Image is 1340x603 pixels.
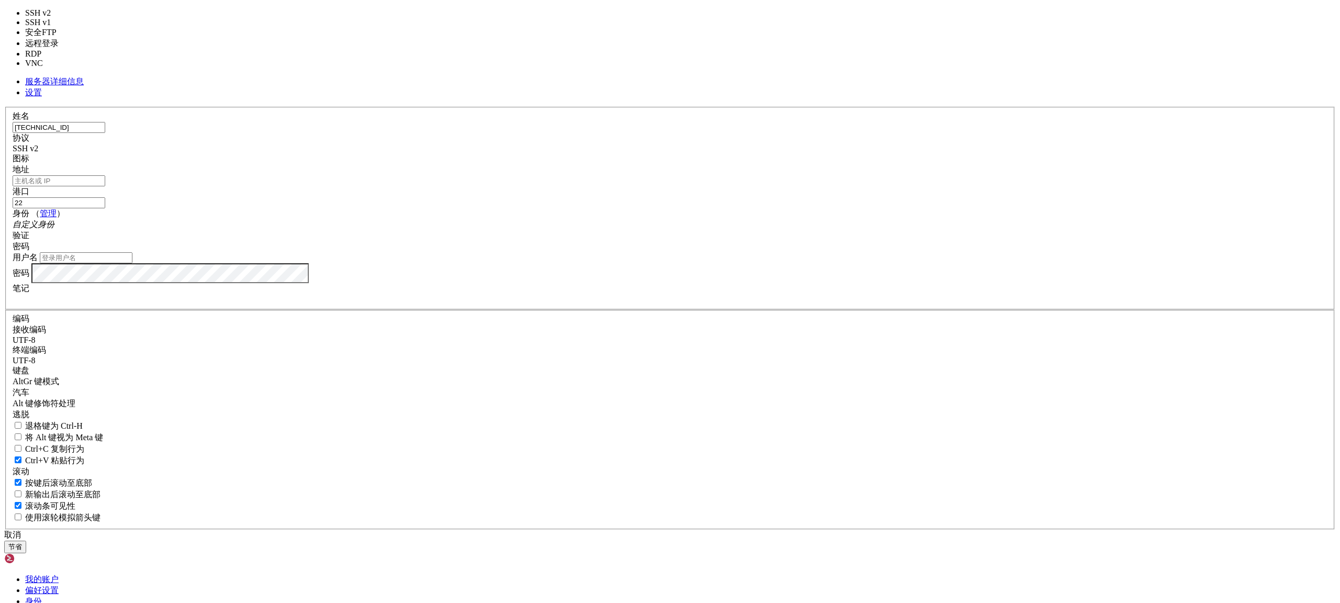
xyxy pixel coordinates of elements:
[13,175,105,186] input: 主机名或 IP
[13,219,1327,230] div: 自定义身份
[13,421,83,430] label: 如果为真，则退格键应发送 BS（'\x08'，又名 ^H）。否则，退格键应发送 '\x7f'。
[13,268,29,277] font: 密码
[25,8,51,17] font: SSH v2
[13,284,29,293] font: 笔记
[13,456,84,465] label: 如果为真，则按 Ctrl+V 粘贴；如果为假，则将 ^V 发送至主机。如果为真，则按 Ctrl+Shift+V 发送 ^V 发送至主机，如果为假，则粘贴。
[13,356,36,365] font: UTF-8
[13,325,46,334] font: 接收编码
[13,231,29,240] font: 验证
[25,77,84,86] a: 服务器详细信息
[13,366,29,375] font: 键盘
[13,133,29,142] font: 协议
[25,490,100,499] font: 新输出后滚动至底部
[13,377,59,386] font: AltGr 键模式
[15,433,21,440] input: 将 Alt 键视为 Meta 键
[8,543,22,551] font: 节省
[13,314,29,323] font: 编码
[13,165,29,174] font: 地址
[13,345,46,354] label: 默认终端编码。ISO-2022 启用字符映射转换（例如图形映射）。UTF-8 禁用对字符映射的支持。锁定的版本意味着无法在运行时通过终端转义序列更改编码。除非您发现旧版应用程序的渲染出现问题，否...
[13,467,29,476] font: 滚动
[13,325,46,334] label: 设置从主机接收的数据的预期编码。如果编码不匹配，则可能会观察到视觉错误。
[25,433,103,442] font: 将 Alt 键视为 Meta 键
[25,59,43,68] font: VNC
[25,421,83,430] font: 退格键为 Ctrl-H
[13,220,54,229] font: 自定义身份
[13,111,29,120] font: 姓名
[13,122,105,133] input: 服务器名称
[25,49,41,58] font: RDP
[13,197,105,208] input: 端口号
[13,377,59,386] label: 设置从主机接收的数据的预期编码。如果编码不匹配，则可能会观察到视觉错误。
[15,502,21,509] input: 滚动条可见性
[15,445,21,452] input: Ctrl+C 复制行为
[13,409,1327,420] div: 逃脱
[13,144,1327,153] div: SSH v2
[25,39,59,48] font: 远程登录
[25,478,92,487] font: 按键后滚动至底部
[25,501,75,510] font: 滚动条可见性
[15,513,21,520] input: 使用滚轮模拟箭头键
[15,422,21,429] input: 退格键为 Ctrl-H
[13,336,1327,345] div: UTF-8
[15,456,21,463] input: Ctrl+V 粘贴行为
[25,575,59,584] a: 我的账户
[13,399,75,408] font: Alt 键修饰符处理
[4,530,21,539] font: 取消
[13,144,38,153] font: SSH v2
[40,252,132,263] input: 登录用户名
[13,490,100,499] label: 新输出后滚动至底部。
[25,586,59,595] a: 偏好设置
[25,513,100,522] font: 使用滚轮模拟箭头键
[13,387,1327,398] div: 汽车
[13,399,75,408] label: 控制 Alt 键的处理方式。Esc：发送 ESC 前缀。8 位：像在 xterm 中一样，将输入的字符加 128。浏览器键：等待按键事件并查看浏览器的响应。（此功能在浏览器对某些 Alt 键序列...
[13,187,29,196] font: 港口
[13,154,29,163] font: 图标
[13,478,92,487] label: 是否在按下任意键时滚动到底部。
[57,209,65,218] font: ）
[15,490,21,497] input: 新输出后滚动至底部
[13,241,1327,252] div: 密码
[13,433,103,442] label: Alt 键是否充当 Meta 键或不同的 Alt 键。
[25,456,84,465] font: Ctrl+V 粘贴行为
[4,541,26,553] button: 节省
[4,553,64,564] img: 壳牌
[13,501,75,510] label: 垂直滚动条模式。
[40,209,57,218] a: 管理
[15,479,21,486] input: 按键后滚动至底部
[13,410,29,419] font: 逃脱
[13,444,84,453] label: 如果为真，则 Ctrl-C 复制；如果为假，则发送 ^C 到主机。如果为真，则 Ctrl-Shift-C 发送 ^C 到主机，如果为假，则复制。
[13,388,29,397] font: 汽车
[25,28,57,37] font: 安全FTP
[13,253,38,262] font: 用户名
[13,242,29,251] font: 密码
[13,336,36,344] font: UTF-8
[25,88,42,97] a: 设置
[13,209,29,218] font: 身份
[31,209,40,218] font: （
[13,345,46,354] font: 终端编码
[25,18,51,27] font: SSH v1
[25,444,84,453] font: Ctrl+C 复制行为
[13,356,1327,365] div: UTF-8
[13,513,100,522] label: 使用备用屏幕缓冲区时，如果 DECCKM（应用程序光标键）处于活动状态，鼠标滚轮滚动事件将模拟箭头键。按住 Shift 键可以暂时禁用此功能。这种情况经常出现在使用分页器（less）、阅读手册页...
